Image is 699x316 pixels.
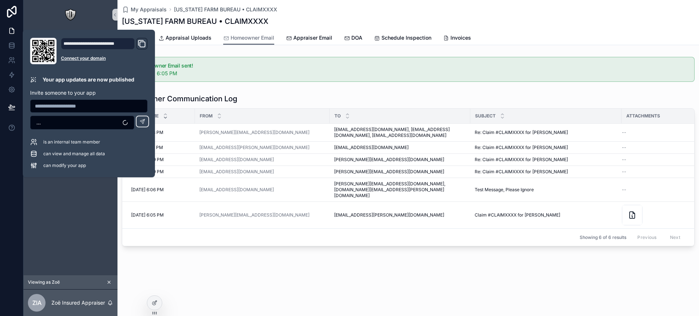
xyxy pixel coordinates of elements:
[23,29,117,87] div: scrollable content
[131,187,164,193] span: [DATE] 6:06 PM
[43,76,134,83] p: Your app updates are now published
[475,113,496,119] span: Subject
[138,70,177,76] span: [DATE] 6:05 PM
[36,119,41,126] span: ...
[293,34,332,41] span: Appraiser Email
[199,169,274,175] a: [EMAIL_ADDRESS][DOMAIN_NAME]
[231,34,274,41] span: Homeowner Email
[122,16,268,26] h1: [US_STATE] FARM BUREAU • CLAIMXXXX
[199,145,309,150] a: [EMAIL_ADDRESS][PERSON_NAME][DOMAIN_NAME]
[351,34,362,41] span: DOA
[475,212,560,218] span: Claim #CLAIMXXXX for [PERSON_NAME]
[28,279,60,285] span: Viewing as Zoë
[199,130,309,135] a: [PERSON_NAME][EMAIL_ADDRESS][DOMAIN_NAME]
[334,169,444,175] span: [PERSON_NAME][EMAIL_ADDRESS][DOMAIN_NAME]
[174,6,277,13] a: [US_STATE] FARM BUREAU • CLAIMXXXX
[475,157,568,163] span: Re: Claim #CLAIMXXXX for [PERSON_NAME]
[32,298,41,307] span: ZIA
[334,212,444,218] span: [EMAIL_ADDRESS][PERSON_NAME][DOMAIN_NAME]
[158,31,211,46] a: Appraisal Uploads
[122,6,167,13] a: My Appraisals
[122,94,237,104] h1: Homeowner Communication Log
[580,235,626,240] span: Showing 6 of 6 results
[334,157,444,163] span: [PERSON_NAME][EMAIL_ADDRESS][DOMAIN_NAME]
[334,181,466,199] span: [PERSON_NAME][EMAIL_ADDRESS][DOMAIN_NAME], [DOMAIN_NAME][EMAIL_ADDRESS][PERSON_NAME][DOMAIN_NAME]
[30,116,134,130] button: Select Button
[65,9,76,21] img: App logo
[622,130,626,135] span: --
[43,139,100,145] span: is an internal team member
[475,130,568,135] span: Re: Claim #CLAIMXXXX for [PERSON_NAME]
[200,113,213,119] span: From
[450,34,471,41] span: Invoices
[131,212,164,218] span: [DATE] 6:05 PM
[622,157,626,163] span: --
[199,187,274,193] a: [EMAIL_ADDRESS][DOMAIN_NAME]
[166,34,211,41] span: Appraisal Uploads
[223,31,274,45] a: Homeowner Email
[43,163,86,168] span: can modify your app
[622,187,626,193] span: --
[138,63,688,68] h5: Homeowner Email sent!
[374,31,431,46] a: Schedule Inspection
[475,187,534,193] span: Test Message, Please Ignore
[344,31,362,46] a: DOA
[381,34,431,41] span: Schedule Inspection
[61,55,148,61] a: Connect your domain
[475,145,568,150] span: Re: Claim #CLAIMXXXX for [PERSON_NAME]
[51,299,105,306] p: Zoë Insured Appraiser
[334,113,341,119] span: To
[443,31,471,46] a: Invoices
[622,145,626,150] span: --
[334,127,466,138] span: [EMAIL_ADDRESS][DOMAIN_NAME], [EMAIL_ADDRESS][DOMAIN_NAME], [EMAIL_ADDRESS][DOMAIN_NAME]
[475,169,568,175] span: Re: Claim #CLAIMXXXX for [PERSON_NAME]
[61,38,148,64] div: Domain and Custom Link
[199,212,309,218] a: [PERSON_NAME][EMAIL_ADDRESS][DOMAIN_NAME]
[626,113,660,119] span: Attachments
[622,169,626,175] span: --
[286,31,332,46] a: Appraiser Email
[334,145,409,150] span: [EMAIL_ADDRESS][DOMAIN_NAME]
[43,151,105,157] span: can view and manage all data
[138,70,688,77] div: 9/26/2025 6:05 PM
[131,6,167,13] span: My Appraisals
[30,89,148,97] p: Invite someone to your app
[199,157,274,163] a: [EMAIL_ADDRESS][DOMAIN_NAME]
